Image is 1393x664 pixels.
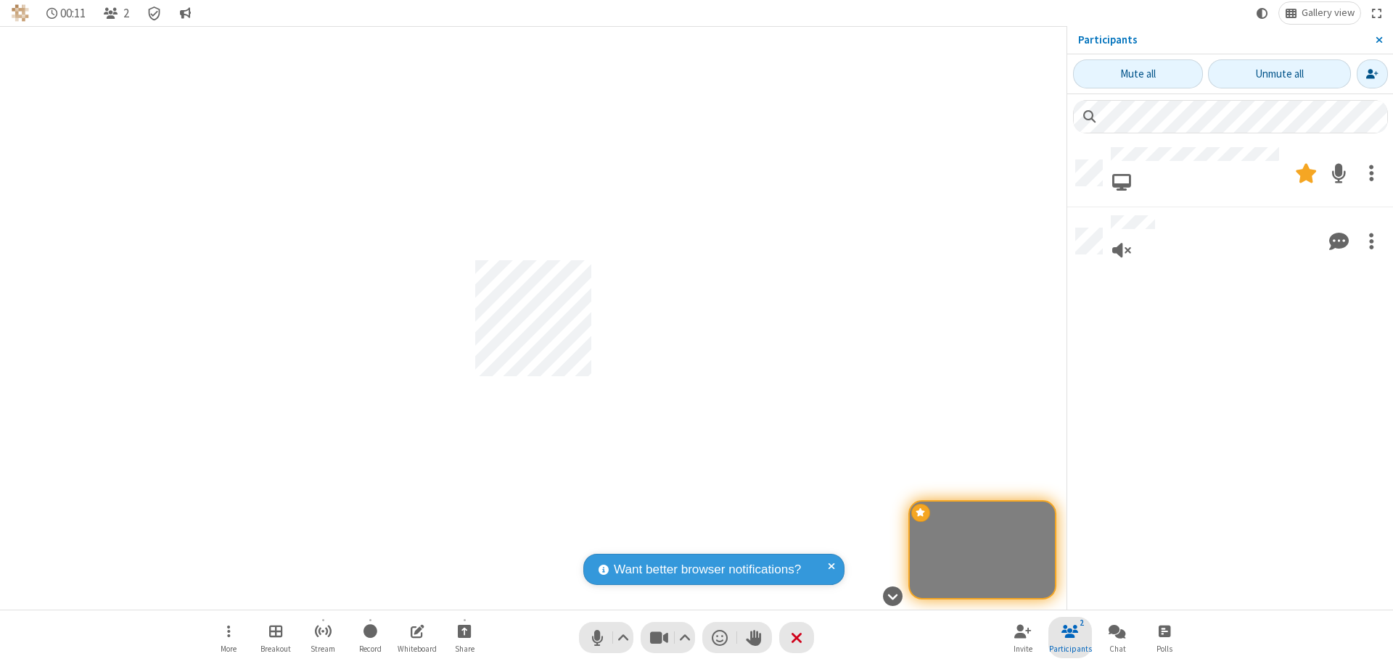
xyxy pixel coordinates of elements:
button: Start sharing [443,617,486,658]
button: Close sidebar [1365,26,1393,54]
button: Open menu [207,617,250,658]
div: Timer [41,2,92,24]
button: Viewing only, no audio connected [1111,234,1133,267]
span: Gallery view [1302,7,1355,19]
span: Chat [1109,644,1126,653]
button: Stop video (⌘+Shift+V) [641,622,695,653]
button: Open chat [1096,617,1139,658]
button: Change layout [1279,2,1360,24]
span: Polls [1156,644,1172,653]
button: Mute (⌘+Shift+A) [579,622,633,653]
button: Using system theme [1251,2,1274,24]
button: Mute all [1073,59,1203,88]
span: Participants [1049,644,1092,653]
button: Fullscreen [1366,2,1388,24]
div: Meeting details Encryption enabled [141,2,168,24]
button: Raise hand [737,622,772,653]
span: Invite [1014,644,1032,653]
button: Send a reaction [702,622,737,653]
span: Breakout [260,644,291,653]
p: Participants [1078,32,1365,49]
button: Joined via web browser [1111,166,1133,199]
span: Want better browser notifications? [614,560,801,579]
button: Invite participants (⌘+Shift+I) [1001,617,1045,658]
button: Close participant list [97,2,135,24]
span: Whiteboard [398,644,437,653]
button: Start streaming [301,617,345,658]
button: Invite [1357,59,1388,88]
span: Stream [311,644,335,653]
button: Start recording [348,617,392,658]
button: Hide [877,578,908,613]
span: Share [455,644,474,653]
button: Open shared whiteboard [395,617,439,658]
button: Manage Breakout Rooms [254,617,297,658]
button: Open poll [1143,617,1186,658]
span: More [221,644,237,653]
button: Unmute all [1208,59,1351,88]
button: Audio settings [614,622,633,653]
span: Record [359,644,382,653]
button: End or leave meeting [779,622,814,653]
button: Close participant list [1048,617,1092,658]
div: 2 [1076,616,1088,629]
span: 2 [123,7,129,20]
span: 00:11 [60,7,86,20]
button: Conversation [173,2,197,24]
button: Video setting [675,622,695,653]
img: QA Selenium DO NOT DELETE OR CHANGE [12,4,29,22]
